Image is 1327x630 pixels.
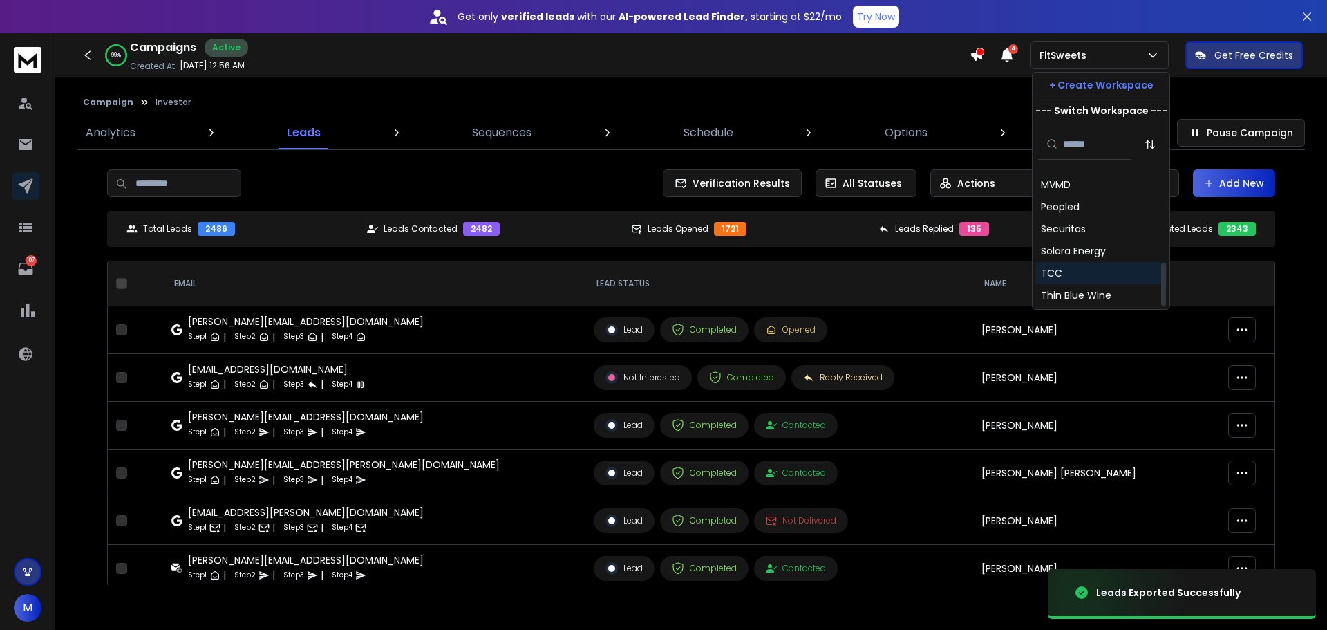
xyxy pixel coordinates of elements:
[672,562,737,575] div: Completed
[1185,41,1303,69] button: Get Free Credits
[198,222,235,236] div: 2486
[223,568,226,582] p: |
[223,330,226,344] p: |
[853,6,899,28] button: Try Now
[86,124,135,141] p: Analytics
[234,473,256,487] p: Step 2
[188,410,424,424] div: [PERSON_NAME][EMAIL_ADDRESS][DOMAIN_NAME]
[1041,222,1086,236] div: Securitas
[272,425,275,439] p: |
[14,594,41,622] span: M
[188,473,207,487] p: Step 1
[1041,266,1062,280] div: TCC
[766,420,826,431] div: Contacted
[973,354,1220,402] td: [PERSON_NAME]
[1035,104,1167,118] p: --- Switch Workspace ---
[895,223,954,234] p: Leads Replied
[272,521,275,535] p: |
[223,425,226,439] p: |
[77,116,144,149] a: Analytics
[188,458,500,472] div: [PERSON_NAME][EMAIL_ADDRESS][PERSON_NAME][DOMAIN_NAME]
[957,176,995,190] p: Actions
[585,261,974,306] th: LEAD STATUS
[321,568,323,582] p: |
[672,467,737,479] div: Completed
[1177,119,1305,147] button: Pause Campaign
[619,10,748,24] strong: AI-powered Lead Finder,
[1193,169,1275,197] button: Add New
[279,116,329,149] a: Leads
[332,473,352,487] p: Step 4
[188,521,207,535] p: Step 1
[876,116,936,149] a: Options
[272,568,275,582] p: |
[973,450,1220,497] td: [PERSON_NAME] [PERSON_NAME]
[321,378,323,391] p: |
[1039,48,1092,62] p: FitSweets
[205,39,248,57] div: Active
[843,176,902,190] p: All Statuses
[1218,222,1256,236] div: 2343
[1096,586,1241,600] div: Leads Exported Successfully
[766,515,836,526] div: Not Delivered
[672,324,737,336] div: Completed
[663,169,802,197] button: Verification Results
[803,372,883,383] div: Reply Received
[501,10,574,24] strong: verified leads
[766,563,826,574] div: Contacted
[234,568,256,582] p: Step 2
[332,568,352,582] p: Step 4
[463,222,500,236] div: 2482
[223,521,226,535] p: |
[234,425,256,439] p: Step 2
[188,506,424,519] div: [EMAIL_ADDRESS][PERSON_NAME][DOMAIN_NAME]
[672,515,737,527] div: Completed
[973,402,1220,450] td: [PERSON_NAME]
[83,97,133,108] button: Campaign
[332,378,352,391] p: Step 4
[1033,73,1169,98] button: + Create Workspace
[188,362,366,376] div: [EMAIL_ADDRESS][DOMAIN_NAME]
[332,330,352,344] p: Step 4
[885,124,928,141] p: Options
[283,473,304,487] p: Step 3
[283,330,304,344] p: Step 3
[111,51,121,59] p: 99 %
[272,473,275,487] p: |
[458,10,842,24] p: Get only with our starting at $22/mo
[163,261,585,306] th: EMAIL
[188,425,207,439] p: Step 1
[321,521,323,535] p: |
[605,371,680,384] div: Not Interested
[973,306,1220,354] td: [PERSON_NAME]
[1041,200,1080,214] div: Peopled
[973,545,1220,593] td: [PERSON_NAME]
[384,223,458,234] p: Leads Contacted
[605,562,643,575] div: Lead
[766,324,816,335] div: Opened
[1041,178,1071,192] div: MVMD
[709,371,774,384] div: Completed
[188,568,207,582] p: Step 1
[180,60,245,71] p: [DATE] 12:56 AM
[1049,78,1154,92] p: + Create Workspace
[26,255,37,266] p: 107
[672,419,737,432] div: Completed
[464,116,540,149] a: Sequences
[857,10,895,24] p: Try Now
[188,315,424,328] div: [PERSON_NAME][EMAIL_ADDRESS][DOMAIN_NAME]
[648,223,708,234] p: Leads Opened
[130,39,196,56] h1: Campaigns
[1041,288,1111,302] div: Thin Blue Wine
[973,261,1220,306] th: NAME
[332,425,352,439] p: Step 4
[272,378,275,391] p: |
[687,176,790,190] span: Verification Results
[1136,131,1164,158] button: Sort by Sort A-Z
[287,124,321,141] p: Leads
[973,497,1220,545] td: [PERSON_NAME]
[156,97,191,108] p: Investor
[684,124,733,141] p: Schedule
[605,324,643,336] div: Lead
[272,330,275,344] p: |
